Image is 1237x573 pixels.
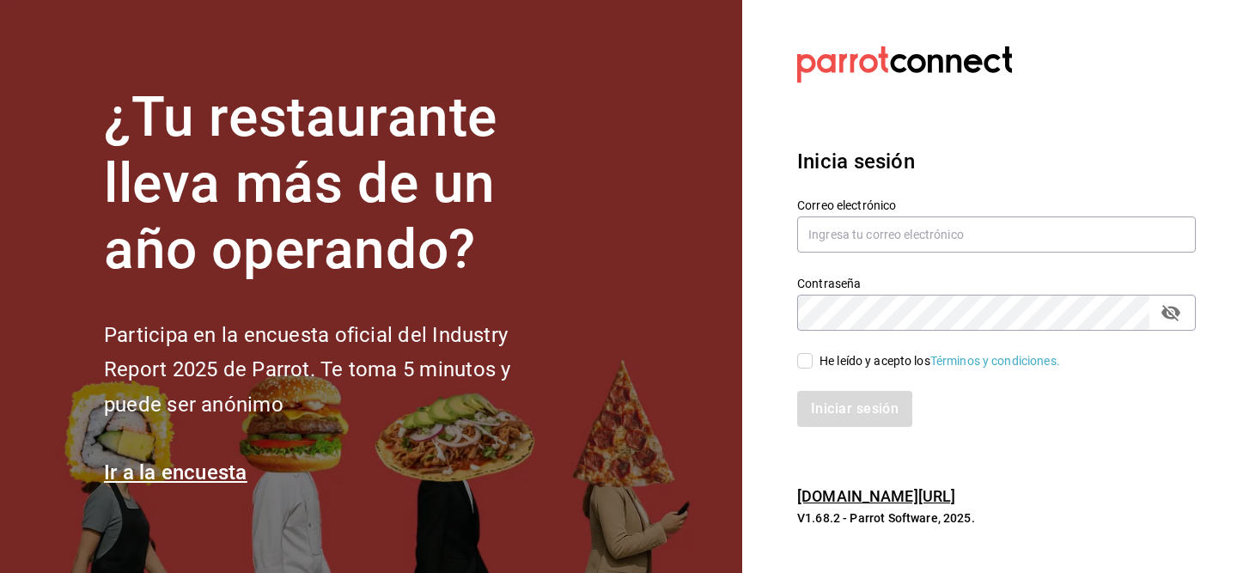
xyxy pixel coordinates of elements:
[797,277,1196,290] label: Contraseña
[104,85,568,283] h1: ¿Tu restaurante lleva más de un año operando?
[1156,298,1185,327] button: passwordField
[797,509,1196,527] p: V1.68.2 - Parrot Software, 2025.
[797,199,1196,211] label: Correo electrónico
[797,487,955,505] a: [DOMAIN_NAME][URL]
[930,354,1060,368] a: Términos y condiciones.
[820,352,1060,370] div: He leído y acepto los
[104,318,568,423] h2: Participa en la encuesta oficial del Industry Report 2025 de Parrot. Te toma 5 minutos y puede se...
[797,146,1196,177] h3: Inicia sesión
[104,460,247,485] a: Ir a la encuesta
[797,216,1196,253] input: Ingresa tu correo electrónico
